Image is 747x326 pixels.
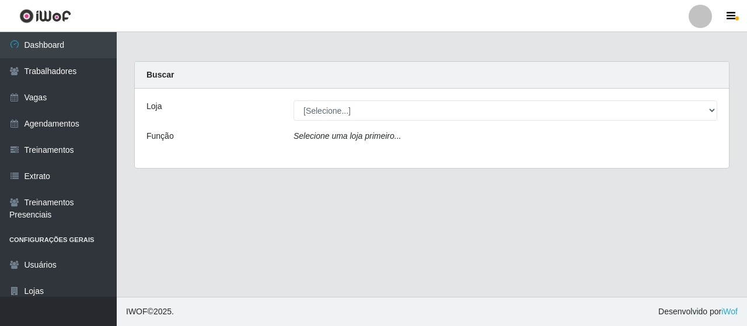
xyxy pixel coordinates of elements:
i: Selecione uma loja primeiro... [294,131,401,141]
span: IWOF [126,307,148,316]
span: © 2025 . [126,306,174,318]
label: Loja [146,100,162,113]
strong: Buscar [146,70,174,79]
a: iWof [721,307,738,316]
label: Função [146,130,174,142]
img: CoreUI Logo [19,9,71,23]
span: Desenvolvido por [658,306,738,318]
